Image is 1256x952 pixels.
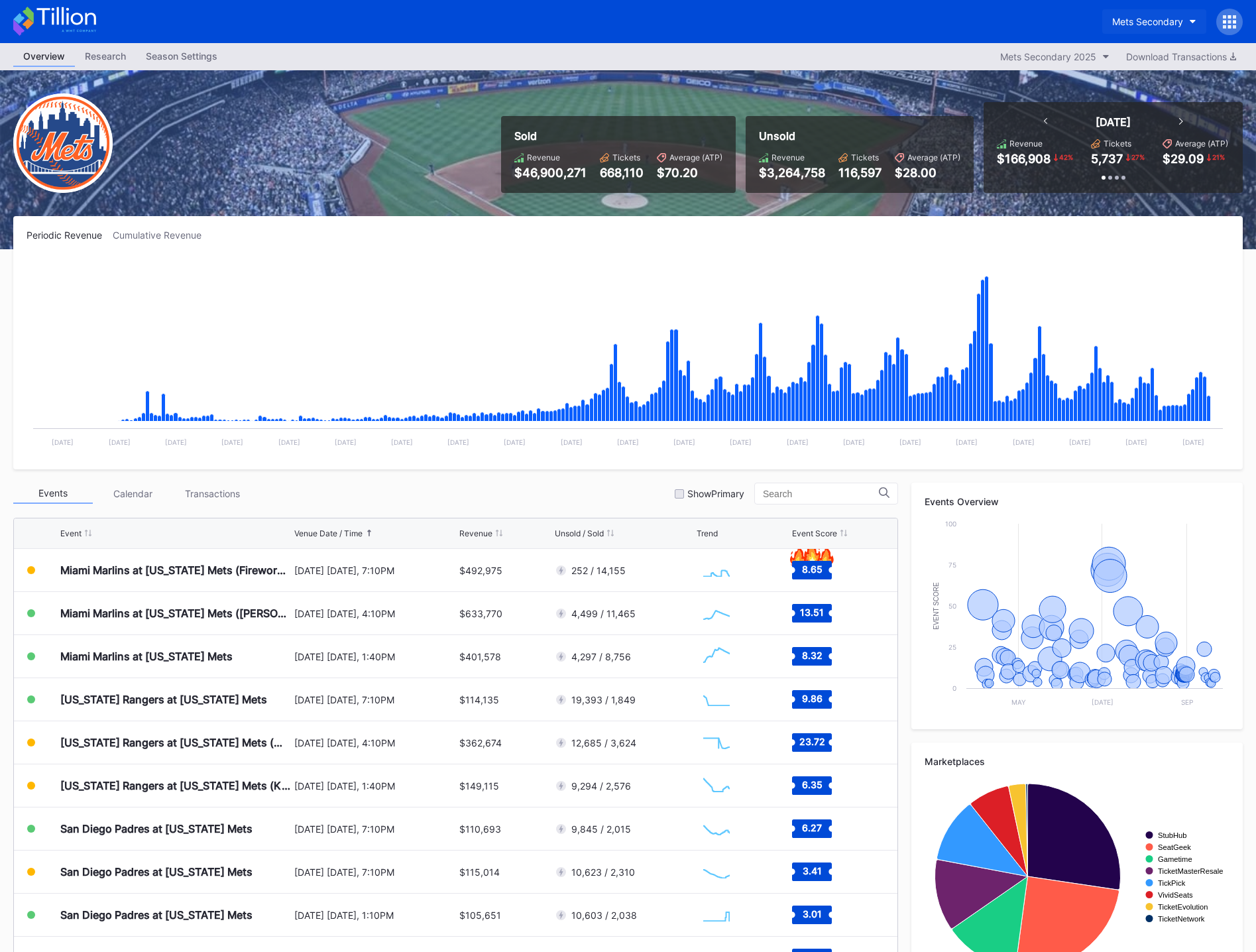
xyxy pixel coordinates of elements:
div: 12,685 / 3,624 [571,737,636,748]
div: 116,597 [838,166,882,180]
div: Venue Date / Time [294,528,363,538]
text: TicketNetwork [1158,915,1205,923]
text: Gametime [1158,855,1192,863]
div: [US_STATE] Rangers at [US_STATE] Mets (Kids Color-In Lunchbox Giveaway) [60,779,291,792]
svg: Chart title [697,726,736,759]
div: 668,110 [600,166,644,180]
svg: Chart title [697,554,736,587]
text: 6.35 [801,779,822,790]
div: $149,115 [459,780,499,792]
div: Average (ATP) [1175,139,1228,149]
div: Mets Secondary 2025 [1000,51,1096,62]
div: $110,693 [459,823,501,835]
text: [DATE] [221,438,243,446]
div: 4,499 / 11,465 [571,608,636,619]
text: [DATE] [899,438,921,446]
div: [DATE] [DATE], 4:10PM [294,608,456,619]
div: 4,297 / 8,756 [571,651,631,662]
text: 3.01 [802,908,821,920]
div: Events Overview [925,496,1229,507]
text: [DATE] [617,438,639,446]
text: 8.65 [801,564,822,575]
div: [DATE] [1096,115,1131,129]
svg: Chart title [697,683,736,716]
text: May [1011,698,1026,706]
div: Tickets [1104,139,1131,149]
div: Events [13,483,93,504]
text: 50 [948,602,956,610]
text: TicketMasterResale [1158,867,1223,875]
div: Miami Marlins at [US_STATE] Mets (Fireworks Night) [60,564,291,577]
button: Mets Secondary 2025 [994,48,1116,66]
div: 5,737 [1091,152,1123,166]
div: [DATE] [DATE], 1:10PM [294,910,456,921]
text: [DATE] [165,438,187,446]
div: $70.20 [657,166,722,180]
div: Event [60,528,82,538]
div: $401,578 [459,651,501,662]
div: Research [75,46,136,66]
div: $492,975 [459,565,502,576]
a: Overview [13,46,75,67]
div: Revenue [527,152,560,162]
div: 19,393 / 1,849 [571,694,636,705]
text: [DATE] [1069,438,1091,446]
div: Tickets [612,152,640,162]
div: $115,014 [459,866,500,878]
text: [DATE] [561,438,583,446]
text: [DATE] [787,438,809,446]
text: 23.72 [799,736,825,747]
a: Research [75,46,136,67]
div: [DATE] [DATE], 7:10PM [294,565,456,576]
input: Search [763,489,879,499]
img: New-York-Mets-Transparent.png [13,93,113,193]
text: [DATE] [335,438,357,446]
text: [DATE] [447,438,469,446]
text: Sep [1181,698,1193,706]
text: VividSeats [1158,891,1193,899]
text: 25 [948,643,956,651]
div: $105,651 [459,910,501,921]
div: $114,135 [459,694,499,705]
div: Mets Secondary [1112,16,1183,27]
div: Revenue [459,528,492,538]
a: Season Settings [136,46,227,67]
text: [DATE] [52,438,74,446]
text: [DATE] [843,438,865,446]
div: [DATE] [DATE], 7:10PM [294,866,456,878]
div: Calendar [93,483,172,504]
div: 10,623 / 2,310 [571,866,635,878]
div: Tickets [851,152,879,162]
text: [DATE] [504,438,526,446]
svg: Chart title [697,769,736,802]
div: Transactions [172,483,252,504]
div: [US_STATE] Rangers at [US_STATE] Mets (Mets Alumni Classic/Mrs. Met Taxicab [GEOGRAPHIC_DATA] Giv... [60,736,291,749]
div: Average (ATP) [907,152,960,162]
button: Mets Secondary [1102,9,1206,34]
text: 3.41 [802,865,821,876]
div: $362,674 [459,737,502,748]
text: TicketEvolution [1158,903,1208,911]
div: Average (ATP) [669,152,722,162]
text: SeatGeek [1158,843,1191,851]
div: Sold [514,129,722,143]
text: 0 [952,684,956,692]
div: 9,294 / 2,576 [571,780,631,792]
div: $29.09 [1163,152,1204,166]
div: [DATE] [DATE], 1:40PM [294,780,456,792]
text: [DATE] [730,438,752,446]
text: [DATE] [278,438,300,446]
div: Marketplaces [925,756,1229,767]
text: TickPick [1158,879,1186,887]
div: $46,900,271 [514,166,587,180]
div: [DATE] [DATE], 7:10PM [294,823,456,835]
div: Unsold [759,129,960,143]
div: 27 % [1130,152,1146,162]
div: [DATE] [DATE], 4:10PM [294,737,456,748]
text: [DATE] [109,438,131,446]
svg: Chart title [697,812,736,845]
div: San Diego Padres at [US_STATE] Mets [60,865,253,878]
text: 13.51 [800,607,824,618]
text: 100 [945,520,956,528]
div: Revenue [771,152,805,162]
